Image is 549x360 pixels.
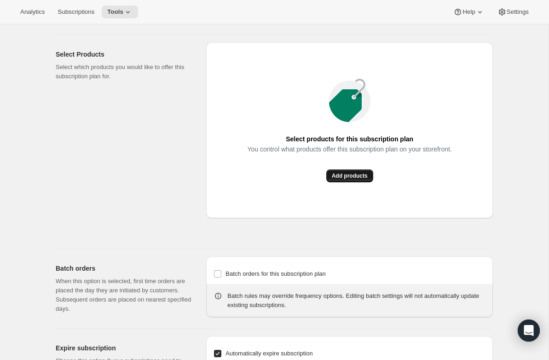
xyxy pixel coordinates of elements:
[56,63,191,81] p: Select which products you would like to offer this subscription plan for.
[227,291,485,310] div: Batch rules may override frequency options. Editing batch settings will not automatically update ...
[56,277,191,314] p: When this option is selected, first time orders are placed the day they are initiated by customer...
[492,6,534,18] button: Settings
[52,6,100,18] button: Subscriptions
[15,6,50,18] button: Analytics
[462,8,475,16] span: Help
[507,8,529,16] span: Settings
[225,350,312,357] span: Automatically expire subscription
[56,50,191,59] h2: Select Products
[326,169,373,182] button: Add products
[286,133,413,145] span: Select products for this subscription plan
[20,8,45,16] span: Analytics
[56,264,191,273] h2: Batch orders
[56,343,191,353] h2: Expire subscription
[107,8,123,16] span: Tools
[448,6,490,18] button: Help
[247,143,451,156] span: You control what products offer this subscription plan on your storefront.
[518,319,540,342] div: Open Intercom Messenger
[102,6,138,18] button: Tools
[332,172,368,180] span: Add products
[225,270,326,277] span: Batch orders for this subscription plan
[58,8,94,16] span: Subscriptions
